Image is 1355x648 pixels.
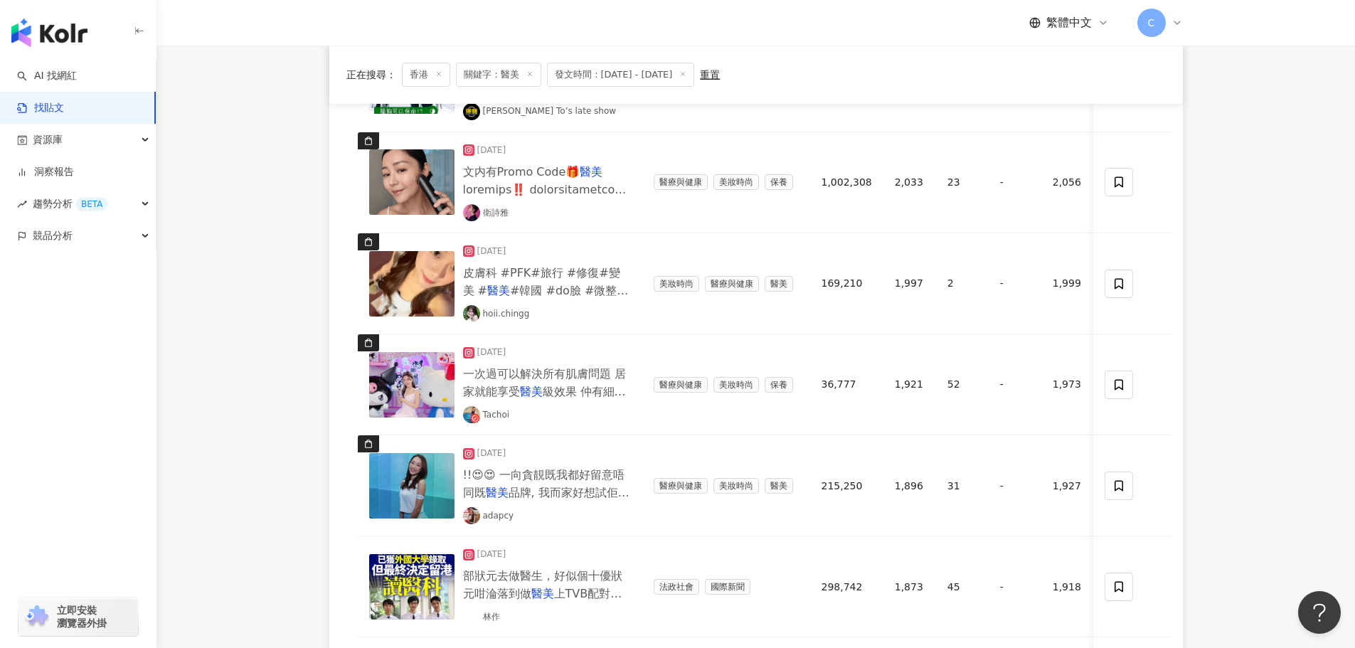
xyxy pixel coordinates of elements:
span: 皮膚科 #PFK#旅行 #修復#變美 # [463,266,620,297]
div: - [1000,174,1030,190]
span: 保養 [765,377,793,393]
div: 2 [947,275,977,291]
span: loremips‼️ dolorsitametcon adipiscingeli SED-D Eiusmod Tem 。 incidid。utlaboree！do Magnaal Eni adm... [463,183,631,625]
mark: 醫美 [531,587,554,600]
span: 國際新聞 [705,579,750,595]
div: 1,873 [895,579,925,595]
div: 1,997 [895,275,925,291]
span: 醫美 [765,276,793,292]
div: 1,002,308 [822,174,872,190]
span: 級效果 仲有細細部方便攜帯的 🤍［ [463,385,626,416]
img: KOL Avatar [463,204,480,221]
div: BETA [75,197,108,211]
div: 1,999 [1053,275,1083,291]
span: 美妝時尚 [654,276,699,292]
div: 36,777 [822,376,872,392]
div: 215,250 [822,478,872,494]
span: 美妝時尚 [713,377,759,393]
div: - [1000,579,1030,595]
span: 立即安裝 瀏覽器外掛 [57,604,107,630]
div: [DATE] [477,346,506,359]
div: 1,927 [1053,478,1083,494]
img: KOL Avatar [463,608,480,625]
span: rise [17,199,27,209]
img: KOL Avatar [463,406,480,423]
div: 1,973 [1053,376,1083,392]
span: 法政社會 [654,579,699,595]
div: - [1000,376,1030,392]
img: logo [11,18,87,47]
span: #韓國 #do臉 #微整形 #填充 [463,284,629,315]
div: - [1000,275,1030,291]
a: KOL Avatar[PERSON_NAME] To’s late show [463,103,617,120]
span: 趨勢分析 [33,188,108,220]
div: [DATE] [477,144,506,157]
div: 23 [947,174,977,190]
mark: 醫美 [520,385,543,398]
span: 醫療與健康 [654,478,708,494]
span: 醫療與健康 [654,174,708,190]
span: 美妝時尚 [713,174,759,190]
div: 52 [947,376,977,392]
mark: 醫美 [486,486,509,499]
img: post-image [369,251,455,317]
div: 45 [947,579,977,595]
div: - [1000,478,1030,494]
img: post-image [369,352,455,418]
div: post-image [369,352,463,418]
div: 2,033 [895,174,925,190]
mark: 醫美 [487,284,510,297]
img: KOL Avatar [463,103,480,120]
div: 1,896 [895,478,925,494]
div: post-image [369,554,463,620]
a: chrome extension立即安裝 瀏覽器外掛 [18,597,138,636]
span: 保養 [765,174,793,190]
span: 關鍵字：醫美 [456,63,541,87]
a: searchAI 找網紅 [17,69,77,83]
span: 競品分析 [33,220,73,252]
span: 品牌, 我而家好想試佢哋最新既膠原再 [463,486,629,517]
div: 31 [947,478,977,494]
a: KOL Avatarhoii.chingg [463,305,530,322]
span: 美妝時尚 [713,478,759,494]
span: 文内有Promo Code🎁 [463,165,580,179]
div: [DATE] [477,447,506,460]
div: post-image [369,251,463,317]
iframe: Help Scout Beacon - Open [1298,591,1341,634]
div: [DATE] [477,245,506,258]
img: KOL Avatar [463,507,480,524]
a: 洞察報告 [17,165,74,179]
div: 298,742 [822,579,872,595]
img: post-image [369,453,455,519]
img: KOL Avatar [463,305,480,322]
img: chrome extension [23,605,51,628]
span: 一次過可以解決所有肌膚問題 居家就能享受 [463,367,626,398]
span: !!😍😍 一向貪靚既我都好留意唔同既 [463,468,625,499]
span: 資源庫 [33,124,63,156]
span: 醫美 [765,478,793,494]
div: post-image [369,453,463,519]
a: 找貼文 [17,101,64,115]
span: 正在搜尋 ： [346,69,396,80]
div: 169,210 [822,275,872,291]
div: 1,918 [1053,579,1083,595]
div: [DATE] [477,548,506,561]
a: KOL Avatar衛詩雅 [463,204,509,221]
span: 醫療與健康 [705,276,759,292]
div: 2,056 [1053,174,1083,190]
span: 香港 [402,63,450,87]
span: 發文時間：[DATE] - [DATE] [547,63,695,87]
a: KOL Avatar林作 [463,608,500,625]
div: 1,921 [895,376,925,392]
span: 部狀元去做醫生，好似個十優狀元咁淪落到做 [463,569,622,600]
div: 重置 [700,69,720,80]
img: post-image [369,149,455,215]
span: C [1148,15,1155,31]
mark: 醫美 [580,165,602,179]
span: 醫療與健康 [654,377,708,393]
img: post-image [369,554,455,620]
span: 繁體中文 [1046,15,1092,31]
div: post-image [369,149,463,215]
a: KOL Avataradapcy [463,507,514,524]
a: KOL AvatarTachoi [463,406,510,423]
